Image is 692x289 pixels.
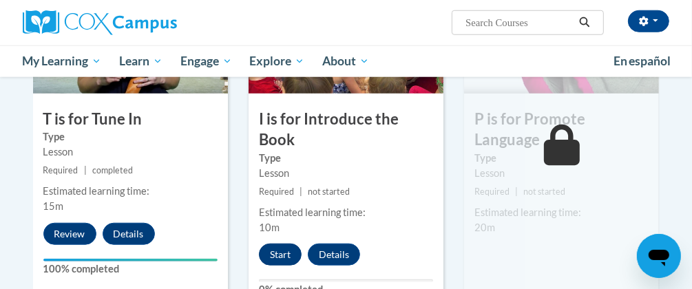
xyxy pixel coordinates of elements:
[259,222,280,233] span: 10m
[103,223,155,245] button: Details
[43,200,64,212] span: 15m
[614,54,671,68] span: En español
[605,47,680,76] a: En español
[43,129,218,144] label: Type
[474,205,649,220] div: Estimated learning time:
[43,223,96,245] button: Review
[313,45,378,77] a: About
[474,186,510,197] span: Required
[22,53,101,69] span: My Learning
[259,186,294,197] span: Required
[474,166,649,181] div: Lesson
[119,53,162,69] span: Learn
[249,109,443,151] h3: I is for Introduce the Book
[12,45,680,77] div: Main menu
[240,45,313,77] a: Explore
[524,186,566,197] span: not started
[43,259,218,261] div: Your progress
[464,14,574,31] input: Search Courses
[43,165,78,175] span: Required
[110,45,171,77] a: Learn
[180,53,232,69] span: Engage
[259,244,302,266] button: Start
[171,45,241,77] a: Engage
[43,261,218,277] label: 100% completed
[300,186,302,197] span: |
[92,165,133,175] span: completed
[464,109,659,151] h3: P is for Promote Language
[574,14,595,31] button: Search
[14,45,111,77] a: My Learning
[259,151,433,166] label: Type
[515,186,518,197] span: |
[23,10,224,35] a: Cox Campus
[249,53,304,69] span: Explore
[308,244,360,266] button: Details
[628,10,669,32] button: Account Settings
[43,184,218,199] div: Estimated learning time:
[43,144,218,160] div: Lesson
[637,234,681,278] iframe: Button to launch messaging window
[33,109,228,130] h3: T is for Tune In
[308,186,350,197] span: not started
[474,222,495,233] span: 20m
[322,53,369,69] span: About
[84,165,87,175] span: |
[23,10,177,35] img: Cox Campus
[259,205,433,220] div: Estimated learning time:
[474,151,649,166] label: Type
[259,166,433,181] div: Lesson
